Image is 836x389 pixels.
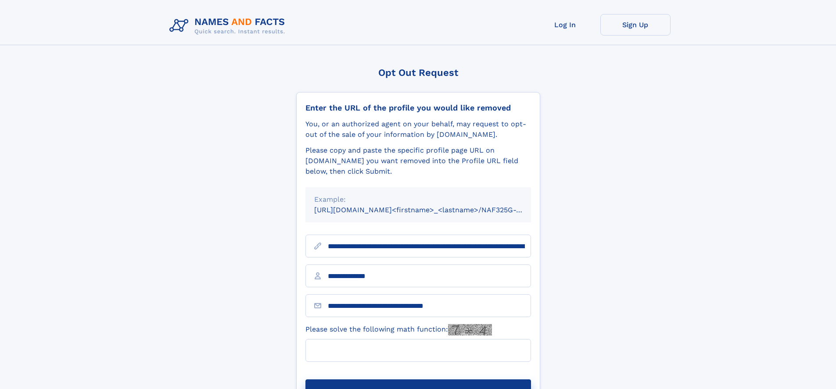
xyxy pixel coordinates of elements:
[305,103,531,113] div: Enter the URL of the profile you would like removed
[305,145,531,177] div: Please copy and paste the specific profile page URL on [DOMAIN_NAME] you want removed into the Pr...
[314,206,548,214] small: [URL][DOMAIN_NAME]<firstname>_<lastname>/NAF325G-xxxxxxxx
[296,67,540,78] div: Opt Out Request
[314,194,522,205] div: Example:
[530,14,600,36] a: Log In
[600,14,671,36] a: Sign Up
[305,324,492,335] label: Please solve the following math function:
[305,119,531,140] div: You, or an authorized agent on your behalf, may request to opt-out of the sale of your informatio...
[166,14,292,38] img: Logo Names and Facts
